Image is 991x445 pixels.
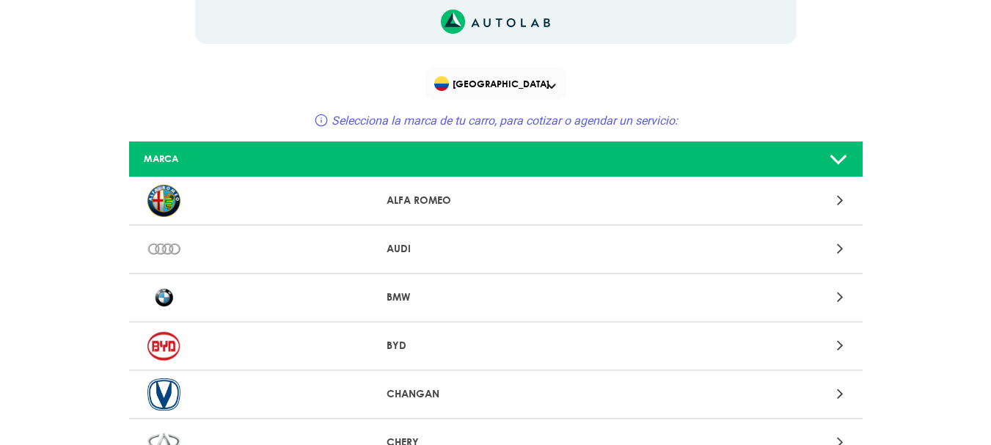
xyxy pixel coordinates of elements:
p: CHANGAN [387,386,604,402]
span: Selecciona la marca de tu carro, para cotizar o agendar un servicio: [332,114,678,128]
a: Link al sitio de autolab [441,14,550,28]
span: [GEOGRAPHIC_DATA] [434,73,560,94]
img: CHANGAN [147,378,180,411]
img: AUDI [147,233,180,265]
img: BYD [147,330,180,362]
p: BMW [387,290,604,305]
p: ALFA ROMEO [387,193,604,208]
div: Flag of COLOMBIA[GEOGRAPHIC_DATA] [425,67,566,100]
p: BYD [387,338,604,353]
a: MARCA [129,141,863,177]
img: ALFA ROMEO [147,185,180,217]
div: MARCA [133,152,375,166]
img: Flag of COLOMBIA [434,76,449,91]
p: AUDI [387,241,604,257]
img: BMW [147,282,180,314]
